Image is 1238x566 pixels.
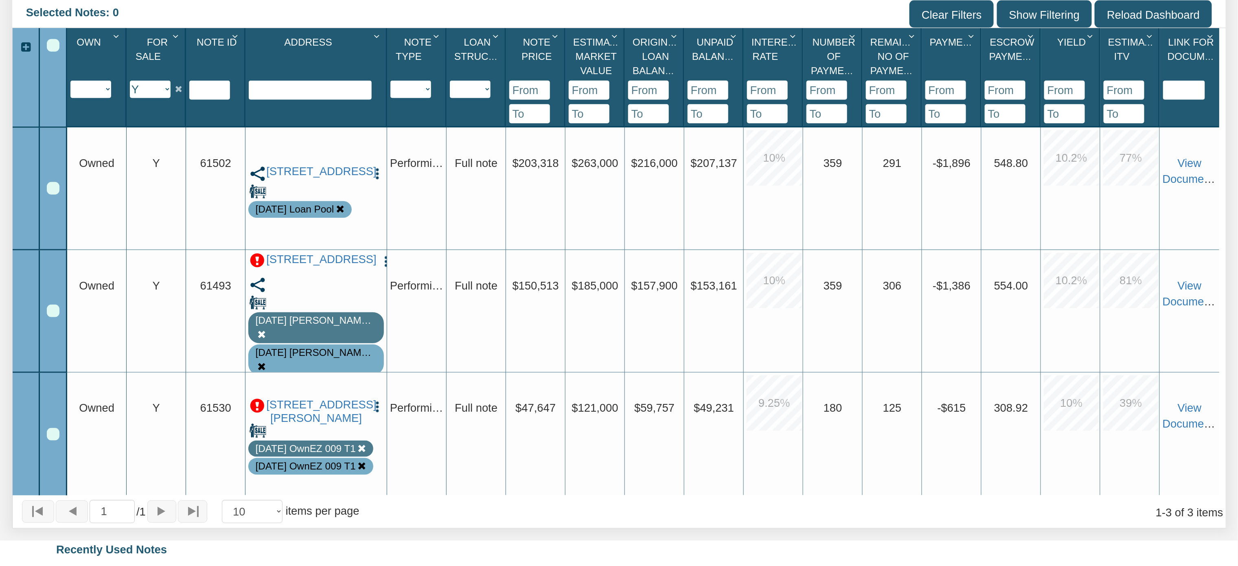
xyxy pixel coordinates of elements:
[169,28,184,43] div: Column Menu
[1204,28,1219,43] div: Column Menu
[450,31,505,81] div: Loan Structure Sort None
[200,156,231,169] span: 61502
[390,31,445,81] div: Note Type Sort None
[390,31,445,98] div: Sort None
[866,31,921,81] div: Remaining No Of Payments Sort None
[200,401,231,414] span: 61530
[634,401,675,414] span: $59,757
[189,31,244,81] div: Note Id Sort None
[688,31,743,123] div: Sort None
[727,28,742,43] div: Column Menu
[370,167,384,180] img: cell-menu.png
[691,156,737,169] span: $207,137
[747,81,788,100] input: From
[1162,506,1166,519] abbr: through
[938,401,966,414] span: -$615
[509,81,550,100] input: From
[430,28,445,43] div: Column Menu
[79,279,114,292] span: Owned
[883,401,902,414] span: 125
[197,37,237,48] span: Note Id
[985,81,1025,100] input: From
[249,31,386,81] div: Address Sort None
[925,31,980,81] div: Payment(P&I) Sort None
[846,28,861,43] div: Column Menu
[153,156,160,169] span: Y
[249,165,266,182] img: share.svg
[249,422,266,439] img: for_sale.png
[994,156,1028,169] span: 548.80
[572,279,618,292] span: $185,000
[153,279,160,292] span: Y
[1163,401,1219,430] a: View Documents
[631,156,678,169] span: $216,000
[747,253,802,308] div: 10.0
[20,537,1218,562] div: Recently Used Notes
[688,81,728,100] input: From
[266,398,366,425] a: 3526 East Morris Street, Indianapolis, IN, 46203
[249,183,266,200] img: for_sale.png
[806,81,847,100] input: From
[866,31,921,123] div: Sort None
[13,39,39,55] div: Expand All
[1156,506,1223,519] span: 1 3 of 3 items
[1163,279,1219,307] a: View Documents
[1044,81,1085,100] input: From
[370,28,386,43] div: Column Menu
[811,37,864,76] span: Number Of Payments
[1143,28,1158,43] div: Column Menu
[909,0,994,28] input: Clear Filters
[994,401,1028,414] span: 308.92
[883,156,902,169] span: 291
[70,31,125,98] div: Sort None
[806,31,861,123] div: Sort None
[628,104,669,123] input: To
[883,279,902,292] span: 306
[985,31,1040,81] div: Escrow Payment Sort None
[925,81,966,100] input: From
[747,31,802,81] div: Interest Rate Sort None
[930,37,999,48] span: Payment(P&I)
[752,37,800,62] span: Interest Rate
[806,104,847,123] input: To
[569,31,624,81] div: Estimated Market Value Sort None
[153,401,160,414] span: Y
[266,253,375,266] a: 712 Ave M, S. Houston, TX, 77587
[22,500,54,523] button: Page to first
[985,104,1025,123] input: To
[266,165,366,178] a: 2701 Huckleberry, Pasadena, TX, 77502
[90,500,135,524] input: Selected page
[79,156,114,169] span: Owned
[692,37,738,62] span: Unpaid Balance
[925,31,980,123] div: Sort None
[47,39,59,52] div: Select All
[965,28,980,43] div: Column Menu
[509,31,564,123] div: Sort None
[694,401,734,414] span: $49,231
[1044,104,1085,123] input: To
[824,401,842,414] span: 180
[1104,31,1159,81] div: Estimated Itv Sort None
[628,81,669,100] input: From
[229,28,244,43] div: Column Menu
[824,156,842,169] span: 359
[1163,31,1219,81] div: Link For Documents Sort None
[633,37,680,76] span: Original Loan Balance
[455,156,497,169] span: Full note
[136,504,146,520] span: 1
[572,401,618,414] span: $121,000
[256,459,356,474] div: Note is contained in the pool 8-26-25 OwnEZ 009 T1
[608,28,623,43] div: Column Menu
[1103,375,1159,431] div: 39.0
[747,130,802,186] div: 10.0
[747,375,802,431] div: 9.25
[256,202,334,217] div: Note is contained in the pool 9-25-25 Loan Pool
[994,279,1028,292] span: 554.00
[691,279,737,292] span: $153,161
[379,255,393,268] img: cell-menu.png
[1103,130,1159,186] div: 77.0
[628,31,683,81] div: Original Loan Balance Sort None
[1044,253,1099,308] div: 10.2
[933,156,971,169] span: -$1,896
[256,442,356,456] div: Note labeled as 8-26-25 OwnEZ 009 T1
